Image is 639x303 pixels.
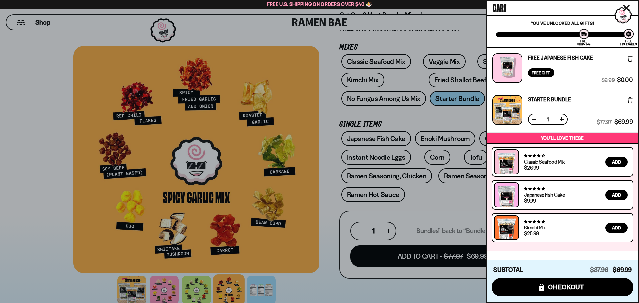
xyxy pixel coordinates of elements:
div: Free Shipping [577,40,590,46]
span: $69.99 [614,119,633,125]
span: Add [612,160,621,164]
span: $0.00 [617,77,633,83]
button: Add [605,157,628,167]
span: $87.96 [590,266,608,274]
p: You’ll love these [488,135,637,141]
a: Free Japanese Fish Cake [528,55,593,60]
span: checkout [548,283,584,291]
span: 4.76 stars [524,187,545,191]
span: 4.68 stars [524,154,545,158]
a: Classic Seafood Mix [524,158,565,165]
div: Free Gift [528,68,554,77]
a: Japanese Fish Cake [524,191,565,198]
a: Starter Bundle [528,97,571,102]
a: Kimchi Mix [524,224,545,231]
button: Add [605,223,628,233]
div: $25.99 [524,231,539,236]
h4: Subtotal [493,267,523,273]
button: Add [605,190,628,200]
span: Cart [493,0,506,14]
span: 1 [542,117,553,122]
span: $69.99 [613,266,632,274]
span: 4.76 stars [524,220,545,224]
div: Free Fishcakes [620,40,637,46]
button: Close cart [621,3,631,13]
span: Add [612,226,621,230]
div: $9.99 [524,198,536,203]
span: $77.97 [597,119,612,125]
div: $26.99 [524,165,539,170]
span: Free U.S. Shipping on Orders over $40 🍜 [267,1,372,7]
button: checkout [492,278,633,296]
p: You've unlocked all gifts! [496,20,629,26]
span: $9.99 [601,77,615,83]
span: Add [612,193,621,197]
